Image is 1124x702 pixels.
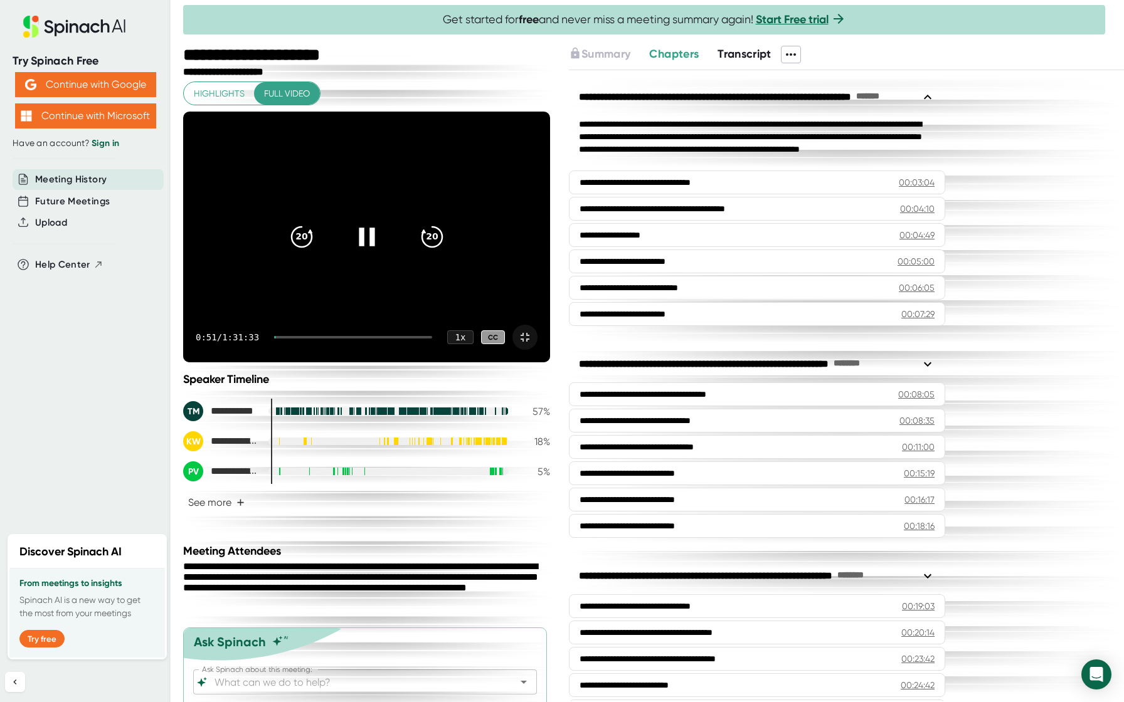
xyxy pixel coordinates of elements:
div: Parrish, Valeri [183,461,258,481]
h2: Discover Spinach AI [19,543,122,560]
b: free [519,13,539,26]
p: Spinach AI is a new way to get the most from your meetings [19,594,155,620]
button: Highlights [184,82,255,105]
button: Summary [569,46,630,63]
div: 00:08:35 [899,414,935,427]
span: Highlights [194,86,245,102]
span: Chapters [649,47,699,61]
button: Open [515,673,533,691]
a: Sign in [92,138,119,149]
div: 5 % [519,466,550,478]
div: Kempter, Wendy [183,431,258,451]
div: Upgrade to access [569,46,649,63]
button: Continue with Microsoft [15,103,156,128]
button: Full video [254,82,320,105]
button: Try free [19,630,65,647]
div: Speaker Timeline [183,372,550,386]
div: 18 % [519,436,550,448]
div: CC [481,330,505,345]
div: 00:11:00 [902,441,935,453]
div: KW [183,431,203,451]
button: Continue with Google [15,72,156,97]
div: PV [183,461,203,481]
button: Meeting History [35,172,107,187]
button: Transcript [718,46,771,63]
div: 00:23:42 [901,652,935,665]
div: 00:07:29 [901,308,935,320]
div: 0:51 / 1:31:33 [196,332,259,342]
button: Upload [35,216,67,230]
div: TM [183,401,203,421]
span: Help Center [35,258,90,272]
div: 00:08:05 [898,388,935,401]
input: What can we do to help? [212,673,496,691]
div: 00:04:49 [899,229,935,241]
a: Start Free trial [756,13,829,26]
img: Aehbyd4JwY73AAAAAElFTkSuQmCC [25,79,36,90]
div: 57 % [519,406,550,417]
div: 00:15:19 [904,467,935,479]
div: 00:20:14 [901,626,935,639]
span: + [236,498,245,508]
div: 00:06:05 [899,281,935,294]
span: Full video [264,86,310,102]
div: 1 x [447,330,474,344]
div: Tanous, Max [183,401,258,421]
span: Transcript [718,47,771,61]
div: Ask Spinach [194,634,266,649]
div: Have an account? [13,138,158,149]
div: 00:16:17 [904,493,935,506]
span: Summary [581,47,630,61]
button: Future Meetings [35,194,110,209]
div: 00:05:00 [898,255,935,268]
div: Meeting Attendees [183,544,553,558]
div: 00:04:10 [900,202,935,215]
h3: From meetings to insights [19,579,155,589]
button: See more+ [183,491,250,513]
button: Collapse sidebar [5,672,25,692]
div: 00:18:16 [904,520,935,532]
span: Get started for and never miss a meeting summary again! [443,13,846,27]
button: Help Center [35,258,103,272]
button: Chapters [649,46,699,63]
div: Open Intercom Messenger [1081,659,1111,689]
div: 00:24:42 [901,679,935,691]
div: 00:19:03 [902,600,935,612]
div: Try Spinach Free [13,54,158,68]
div: 00:03:04 [899,176,935,189]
